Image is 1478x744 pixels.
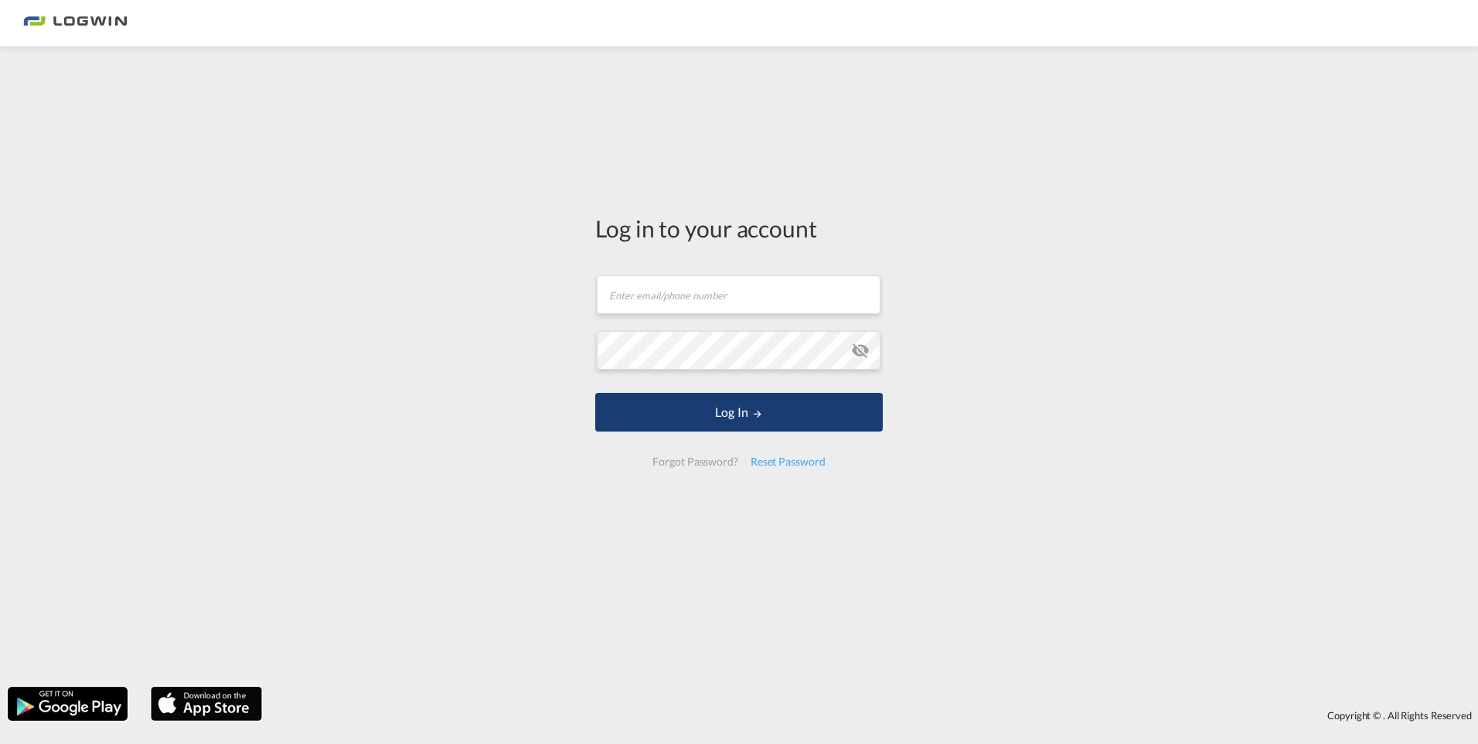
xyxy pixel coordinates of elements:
input: Enter email/phone number [597,275,880,314]
img: google.png [6,685,129,722]
div: Copyright © . All Rights Reserved [270,702,1478,729]
md-icon: icon-eye-off [851,341,870,360]
div: Forgot Password? [646,448,744,476]
img: apple.png [149,685,264,722]
img: bc73a0e0d8c111efacd525e4c8ad7d32.png [23,6,128,41]
button: LOGIN [595,393,883,432]
div: Log in to your account [595,212,883,244]
div: Reset Password [744,448,832,476]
